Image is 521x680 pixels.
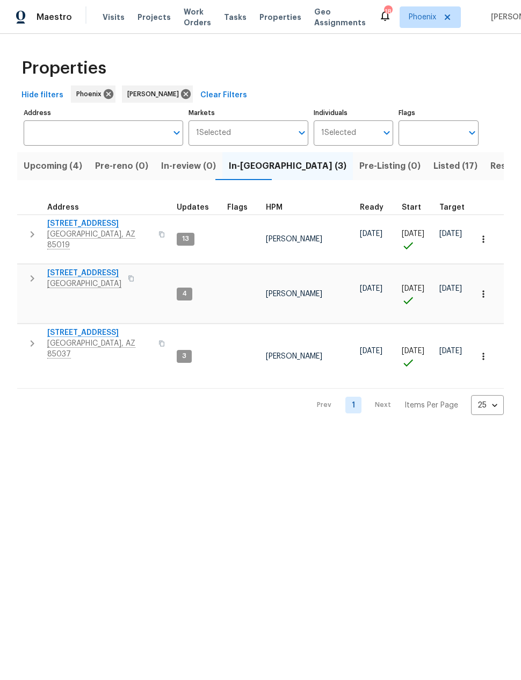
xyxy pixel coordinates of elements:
[404,400,458,411] p: Items Per Page
[184,6,211,28] span: Work Orders
[397,264,435,324] td: Project started on time
[471,391,504,419] div: 25
[21,63,106,74] span: Properties
[409,12,436,23] span: Phoenix
[37,12,72,23] span: Maestro
[402,347,424,355] span: [DATE]
[227,204,248,211] span: Flags
[178,352,191,361] span: 3
[433,159,477,174] span: Listed (17)
[384,6,392,17] div: 18
[178,234,193,244] span: 13
[399,110,479,116] label: Flags
[21,89,63,102] span: Hide filters
[439,204,465,211] span: Target
[397,214,435,264] td: Project started on time
[321,128,356,138] span: 1 Selected
[402,230,424,238] span: [DATE]
[360,230,382,238] span: [DATE]
[138,12,171,23] span: Projects
[200,89,247,102] span: Clear Filters
[402,204,431,211] div: Actual renovation start date
[177,204,209,211] span: Updates
[196,128,231,138] span: 1 Selected
[360,204,393,211] div: Earliest renovation start date (first business day after COE or Checkout)
[24,159,82,174] span: Upcoming (4)
[229,159,346,174] span: In-[GEOGRAPHIC_DATA] (3)
[266,204,283,211] span: HPM
[127,89,183,99] span: [PERSON_NAME]
[266,290,322,298] span: [PERSON_NAME]
[266,235,322,243] span: [PERSON_NAME]
[266,353,322,360] span: [PERSON_NAME]
[103,12,125,23] span: Visits
[47,204,79,211] span: Address
[259,12,301,23] span: Properties
[465,125,480,140] button: Open
[360,285,382,292] span: [DATE]
[402,285,424,292] span: [DATE]
[439,230,462,238] span: [DATE]
[439,347,462,355] span: [DATE]
[95,159,148,174] span: Pre-reno (0)
[178,289,191,298] span: 4
[360,347,382,355] span: [DATE]
[189,110,308,116] label: Markets
[439,204,474,211] div: Target renovation project end date
[161,159,216,174] span: In-review (0)
[17,85,68,105] button: Hide filters
[122,85,193,103] div: [PERSON_NAME]
[402,204,421,211] span: Start
[359,159,421,174] span: Pre-Listing (0)
[224,13,247,21] span: Tasks
[379,125,394,140] button: Open
[294,125,309,140] button: Open
[397,324,435,389] td: Project started on time
[314,110,394,116] label: Individuals
[76,89,106,99] span: Phoenix
[314,6,366,28] span: Geo Assignments
[169,125,184,140] button: Open
[24,110,183,116] label: Address
[196,85,251,105] button: Clear Filters
[345,397,361,413] a: Goto page 1
[307,395,504,415] nav: Pagination Navigation
[439,285,462,292] span: [DATE]
[71,85,115,103] div: Phoenix
[360,204,383,211] span: Ready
